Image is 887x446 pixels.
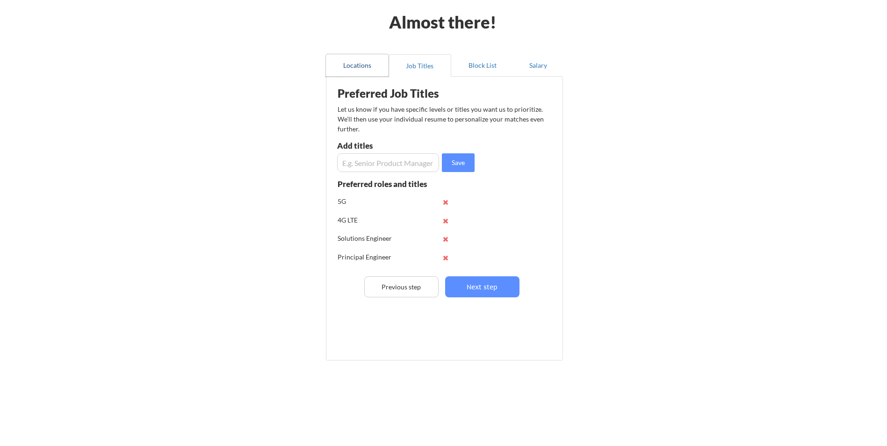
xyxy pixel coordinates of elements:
div: Add titles [337,142,437,150]
button: Job Titles [389,54,451,77]
button: Previous step [364,276,439,297]
button: Next step [445,276,519,297]
div: 4G LTE [338,216,399,225]
button: Block List [451,54,514,77]
button: Save [442,153,475,172]
div: Almost there! [378,14,508,30]
div: Principal Engineer [338,252,399,262]
div: Let us know if you have specific levels or titles you want us to prioritize. We’ll then use your ... [338,104,545,134]
button: Salary [514,54,563,77]
div: Preferred roles and titles [338,180,439,188]
div: Solutions Engineer [338,234,399,243]
button: Locations [326,54,389,77]
div: 5G [338,197,399,206]
div: Preferred Job Titles [338,88,455,99]
input: E.g. Senior Product Manager [337,153,439,172]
